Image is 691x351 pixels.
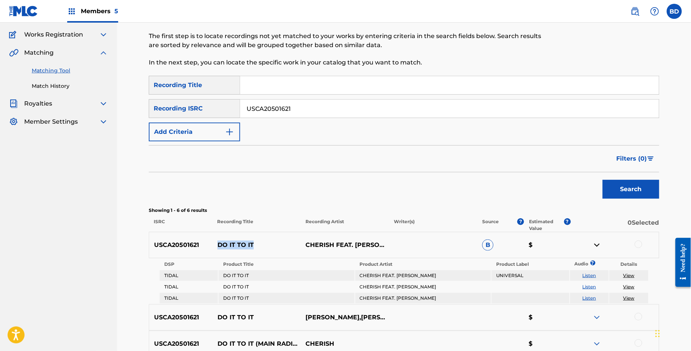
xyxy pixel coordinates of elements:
[99,30,108,39] img: expand
[628,4,643,19] a: Public Search
[114,8,118,15] span: 5
[160,282,218,292] td: TIDAL
[631,7,640,16] img: search
[149,339,213,348] p: USCA20501621
[617,154,647,163] span: Filters ( 0 )
[219,259,354,270] th: Product Title
[225,127,234,136] img: 9d2ae6d4665cec9f34b9.svg
[355,282,491,292] td: CHERISH FEAT. [PERSON_NAME]
[160,293,218,303] td: TIDAL
[149,241,213,250] p: USCA20501621
[653,315,691,351] iframe: Chat Widget
[32,67,108,75] a: Matching Tool
[213,313,301,322] p: DO IT TO IT
[67,7,76,16] img: Top Rightsholders
[81,7,118,15] span: Members
[517,218,524,225] span: ?
[219,293,354,303] td: DO IT TO IT
[99,99,108,108] img: expand
[492,259,569,270] th: Product Label
[24,117,78,126] span: Member Settings
[592,313,602,322] img: expand
[355,259,491,270] th: Product Artist
[149,58,542,67] p: In the next step, you can locate the specific work in your catalog that you want to match.
[612,149,659,168] button: Filters (0)
[9,117,18,126] img: Member Settings
[9,48,19,57] img: Matching
[482,239,494,251] span: B
[219,282,354,292] td: DO IT TO IT
[603,180,659,199] button: Search
[647,4,662,19] div: Help
[219,270,354,281] td: DO IT TO IT
[301,241,389,250] p: CHERISH FEAT. [PERSON_NAME]
[524,313,571,322] p: $
[492,270,569,281] td: UNIVERSAL
[149,123,240,141] button: Add Criteria
[667,4,682,19] div: User Menu
[592,339,602,348] img: expand
[160,259,218,270] th: DSP
[213,241,301,250] p: DO IT TO IT
[9,30,19,39] img: Works Registration
[301,218,389,232] p: Recording Artist
[524,241,571,250] p: $
[389,218,477,232] p: Writer(s)
[483,218,499,232] p: Source
[160,270,218,281] td: TIDAL
[529,218,564,232] p: Estimated Value
[32,82,108,90] a: Match History
[149,207,659,214] p: Showing 1 - 6 of 6 results
[213,339,301,348] p: DO IT TO IT (MAIN RADIO VERSION) (FEAT. [PERSON_NAME] OF YOUNGBLOODZ)
[570,261,579,267] p: Audio
[99,48,108,57] img: expand
[212,218,301,232] p: Recording Title
[99,117,108,126] img: expand
[149,313,213,322] p: USCA20501621
[9,6,38,17] img: MLC Logo
[24,30,83,39] span: Works Registration
[355,270,491,281] td: CHERISH FEAT. [PERSON_NAME]
[592,261,593,265] span: ?
[648,156,654,161] img: filter
[571,218,659,232] p: 0 Selected
[623,273,635,278] a: View
[149,218,212,232] p: ISRC
[355,293,491,303] td: CHERISH FEAT. [PERSON_NAME]
[301,339,389,348] p: CHERISH
[301,313,389,322] p: [PERSON_NAME],[PERSON_NAME]
[583,273,596,278] a: Listen
[24,48,54,57] span: Matching
[650,7,659,16] img: help
[149,76,659,202] form: Search Form
[24,99,52,108] span: Royalties
[9,99,18,108] img: Royalties
[564,218,571,225] span: ?
[609,259,648,270] th: Details
[524,339,571,348] p: $
[583,295,596,301] a: Listen
[623,295,635,301] a: View
[656,322,660,345] div: Drag
[583,284,596,290] a: Listen
[149,32,542,50] p: The first step is to locate recordings not yet matched to your works by entering criteria in the ...
[592,241,602,250] img: contract
[670,232,691,293] iframe: Resource Center
[623,284,635,290] a: View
